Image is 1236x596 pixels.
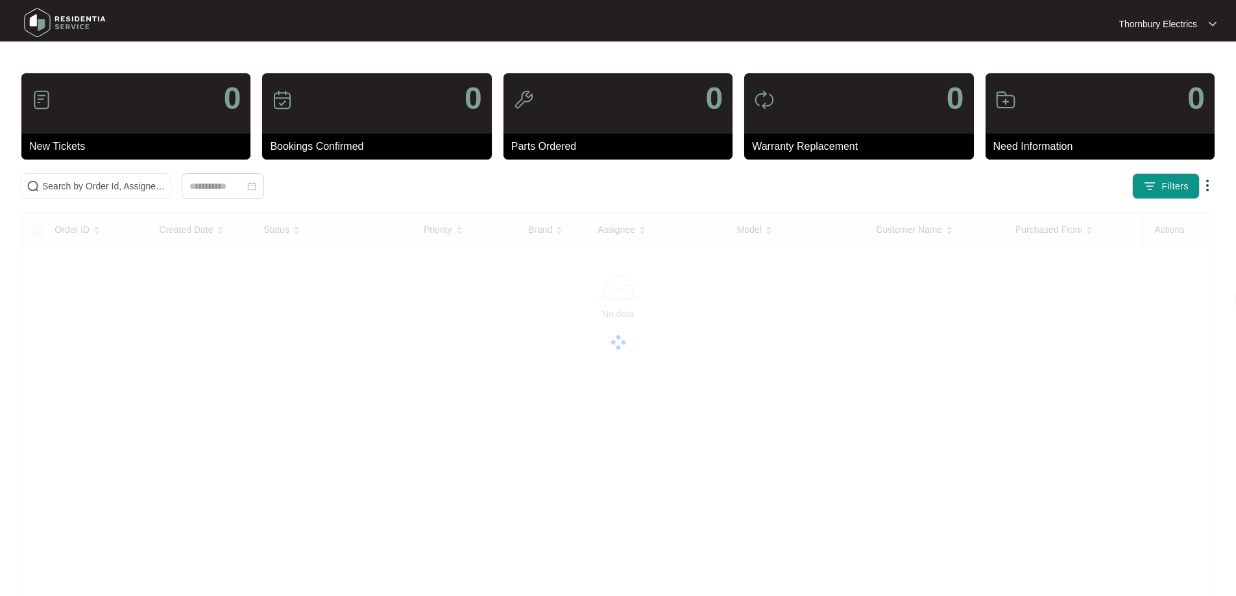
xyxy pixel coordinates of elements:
img: icon [995,89,1016,110]
span: Filters [1161,180,1189,193]
img: dropdown arrow [1209,21,1217,27]
img: search-icon [27,180,40,193]
p: Thornbury Electrics [1119,18,1197,30]
p: 0 [1187,83,1205,114]
p: Bookings Confirmed [270,139,491,154]
p: Parts Ordered [511,139,733,154]
p: Need Information [993,139,1215,154]
p: 0 [465,83,482,114]
input: Search by Order Id, Assignee Name, Customer Name, Brand and Model [42,179,165,193]
img: dropdown arrow [1200,178,1215,193]
img: filter icon [1143,180,1156,193]
p: 0 [705,83,723,114]
p: Warranty Replacement [752,139,973,154]
img: residentia service logo [19,3,110,42]
img: icon [513,89,534,110]
button: filter iconFilters [1132,173,1200,199]
p: New Tickets [29,139,250,154]
p: 0 [224,83,241,114]
img: icon [31,89,52,110]
img: icon [272,89,293,110]
p: 0 [947,83,964,114]
img: icon [754,89,775,110]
